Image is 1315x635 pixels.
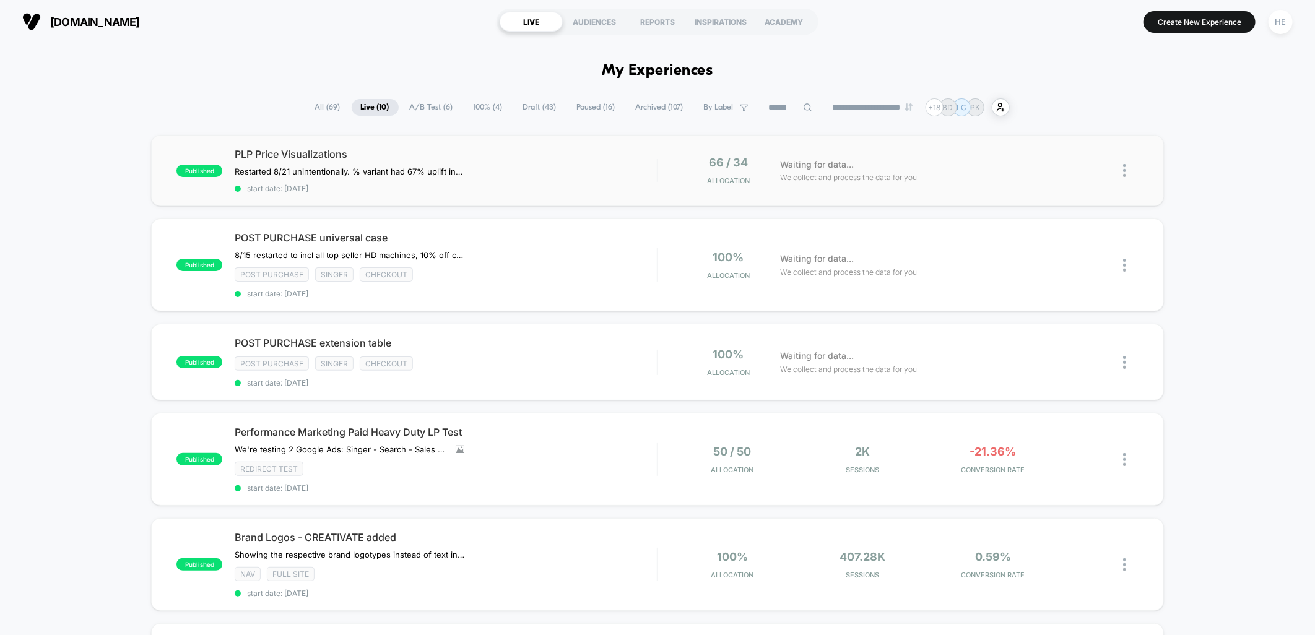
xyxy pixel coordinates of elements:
div: HE [1269,10,1293,34]
span: -21.36% [970,445,1017,458]
span: Archived ( 107 ) [627,99,693,116]
span: 100% [717,550,748,563]
span: All ( 69 ) [306,99,350,116]
div: INSPIRATIONS [689,12,752,32]
span: Sessions [801,571,925,579]
span: 0.59% [975,550,1011,563]
img: close [1123,558,1126,571]
span: Brand Logos - CREATIVATE added [235,531,657,543]
span: Singer [315,267,354,282]
div: ACADEMY [752,12,815,32]
span: published [176,558,222,571]
div: AUDIENCES [563,12,626,32]
span: NAV [235,567,261,581]
span: Live ( 10 ) [352,99,399,116]
p: LC [957,103,966,112]
p: BD [943,103,953,112]
span: 100% [713,348,744,361]
span: Allocation [707,176,750,185]
span: Waiting for data... [781,252,854,266]
span: We're testing 2 Google Ads: Singer - Search - Sales - Heavy Duty - Nonbrand and SINGER - PMax - H... [235,444,446,454]
span: Post Purchase [235,267,309,282]
img: Visually logo [22,12,41,31]
p: PK [970,103,980,112]
span: published [176,453,222,465]
span: Paused ( 16 ) [568,99,625,116]
span: Showing the respective brand logotypes instead of text in tabs [235,550,464,559]
span: 8/15 restarted to incl all top seller HD machines, 10% off case0% CR when we have 0% discount8/1 ... [235,250,464,260]
span: Allocation [707,271,750,280]
span: Singer [315,356,354,371]
span: POST PURCHASE universal case [235,231,657,244]
span: Allocation [711,465,754,474]
img: close [1123,453,1126,466]
span: A/B Test ( 6 ) [401,99,462,116]
span: Allocation [707,368,750,377]
span: Full site [267,567,315,581]
span: 50 / 50 [714,445,752,458]
img: end [905,103,913,111]
span: published [176,165,222,177]
span: 407.28k [840,550,886,563]
div: REPORTS [626,12,689,32]
div: + 18 [926,98,944,116]
span: Waiting for data... [781,158,854,171]
span: By Label [704,103,734,112]
span: start date: [DATE] [235,378,657,387]
span: POST PURCHASE extension table [235,337,657,349]
span: Allocation [711,571,754,579]
span: published [176,259,222,271]
span: We collect and process the data for you [781,171,918,183]
img: close [1123,259,1126,272]
span: We collect and process the data for you [781,363,918,375]
span: checkout [360,356,413,371]
img: close [1123,164,1126,177]
span: start date: [DATE] [235,483,657,493]
span: CONVERSION RATE [931,571,1056,579]
span: Performance Marketing Paid Heavy Duty LP Test [235,426,657,438]
span: 100% [713,251,744,264]
span: Sessions [801,465,925,474]
span: 100% ( 4 ) [464,99,512,116]
span: Redirect Test [235,462,303,476]
span: 66 / 34 [709,156,748,169]
button: Create New Experience [1144,11,1256,33]
span: Draft ( 43 ) [514,99,566,116]
span: start date: [DATE] [235,184,657,193]
span: Post Purchase [235,356,309,371]
span: start date: [DATE] [235,289,657,298]
div: LIVE [500,12,563,32]
span: start date: [DATE] [235,589,657,598]
h1: My Experiences [602,62,713,80]
span: published [176,356,222,368]
span: checkout [360,267,413,282]
span: We collect and process the data for you [781,266,918,278]
img: close [1123,356,1126,369]
button: HE [1265,9,1296,35]
span: 2k [856,445,870,458]
span: Waiting for data... [781,349,854,363]
span: [DOMAIN_NAME] [50,15,140,28]
button: [DOMAIN_NAME] [19,12,144,32]
span: PLP Price Visualizations [235,148,657,160]
span: CONVERSION RATE [931,465,1056,474]
span: Restarted 8/21 unintentionally. % variant had 67% uplift in CVR and 16% uplift in ATC rate [235,166,464,176]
